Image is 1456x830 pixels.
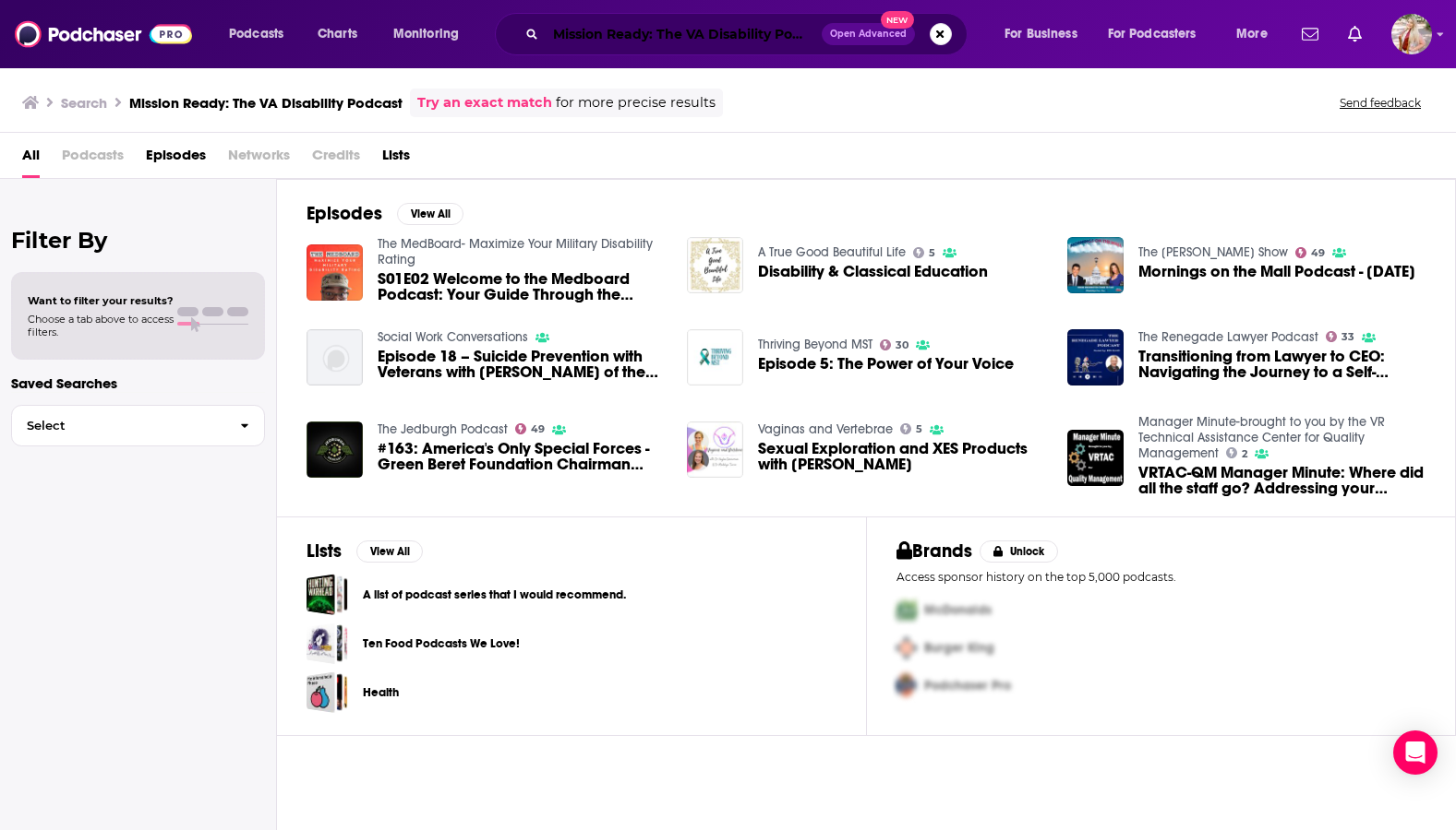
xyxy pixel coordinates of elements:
span: For Podcasters [1108,21,1197,47]
button: Select [11,405,265,446]
a: A list of podcast series that I would recommend. [307,574,348,615]
a: 49 [1295,247,1326,258]
img: Sexual Exploration and XES Products with Isabella [687,421,743,478]
a: Episode 18 – Suicide Prevention with Veterans with Rebecca Willis-Nichols of the Lexington KY VA [378,349,665,380]
button: open menu [1223,19,1291,49]
img: First Pro Logo [889,591,924,629]
span: McDonalds [924,602,992,618]
h2: Lists [307,539,342,563]
span: #163: America's Only Special Forces - Green Beret Foundation Chairman [PERSON_NAME] & Board Membe... [378,441,665,472]
a: Lists [382,140,410,178]
button: View All [397,203,463,225]
span: 49 [531,425,545,433]
a: Episode 18 – Suicide Prevention with Veterans with Rebecca Willis-Nichols of the Lexington KY VA [307,329,363,385]
a: S01E02 Welcome to the Medboard Podcast: Your Guide Through the Military Disability Process [378,271,665,302]
span: For Business [1005,21,1077,47]
span: 33 [1342,333,1354,341]
a: Transitioning from Lawyer to CEO: Navigating the Journey to a Self-Running Law Firm [1138,349,1426,380]
span: Credits [312,140,360,178]
button: View All [356,540,423,563]
a: 30 [880,339,909,350]
span: 5 [929,249,935,257]
a: Try an exact match [417,92,552,113]
a: Health [363,682,399,703]
a: The Renegade Lawyer Podcast [1138,329,1318,345]
button: open menu [216,19,307,49]
span: Open Advanced [830,30,907,39]
img: Mornings on the Mall Podcast - 2020-8-28 [1067,237,1124,293]
a: 33 [1326,331,1355,342]
h2: Filter By [11,227,265,254]
span: 30 [896,341,908,350]
span: Podcasts [62,140,124,178]
a: A True Good Beautiful Life [758,244,906,260]
span: Mornings on the Mall Podcast - [DATE] [1138,264,1415,279]
div: Open Intercom Messenger [1393,730,1438,775]
span: All [22,140,40,178]
span: Monitoring [393,21,459,47]
span: Disability & Classical Education [758,264,988,279]
span: Networks [228,140,290,178]
a: EpisodesView All [307,202,463,225]
a: The Jedburgh Podcast [378,421,508,437]
span: Burger King [924,640,994,656]
img: Second Pro Logo [889,629,924,667]
span: Health [307,671,348,713]
a: VRTAC-QM Manager Minute: Where did all the staff go? Addressing your Recruitment Woes- A Conversa... [1067,430,1124,486]
h2: Episodes [307,202,382,225]
a: Ten Food Podcasts We Love! [307,622,348,664]
a: Ten Food Podcasts We Love! [363,634,520,654]
a: Episodes [146,140,206,178]
span: for more precise results [556,92,716,113]
a: Show notifications dropdown [1341,18,1369,50]
a: 5 [900,423,923,434]
button: open menu [380,19,483,49]
img: Podchaser - Follow, Share and Rate Podcasts [15,17,192,52]
img: Third Pro Logo [889,667,924,705]
span: Select [12,420,225,432]
span: Episode 18 – Suicide Prevention with Veterans with [PERSON_NAME] of the Lexington KY VA [378,349,665,380]
a: VRTAC-QM Manager Minute: Where did all the staff go? Addressing your Recruitment Woes- A Conversa... [1138,465,1426,496]
div: Search podcasts, credits, & more... [512,13,985,55]
img: Transitioning from Lawyer to CEO: Navigating the Journey to a Self-Running Law Firm [1067,329,1124,385]
p: Access sponsor history on the top 5,000 podcasts. [896,570,1426,584]
span: 2 [1242,450,1247,458]
img: Episode 5: The Power of Your Voice [687,329,743,385]
a: Manager Minute-brought to you by the VR Technical Assistance Center for Quality Management [1138,414,1385,461]
a: #163: America's Only Special Forces - Green Beret Foundation Chairman Ken Tovo & Board Member Chr... [378,441,665,472]
a: Vaginas and Vertebrae [758,421,893,437]
a: Thriving Beyond MST [758,337,872,352]
span: Choose a tab above to access filters. [28,313,174,338]
a: The Vince Coglianese Show [1138,244,1288,260]
span: Charts [318,21,357,47]
a: 5 [913,247,936,258]
a: 2 [1226,447,1248,458]
a: Disability & Classical Education [687,237,743,293]
span: 49 [1311,249,1325,257]
a: Sexual Exploration and XES Products with Isabella [758,441,1045,472]
img: #163: America's Only Special Forces - Green Beret Foundation Chairman Ken Tovo & Board Member Chr... [307,421,363,478]
button: Show profile menu [1391,14,1432,54]
span: Logged in as kmccue [1391,14,1432,54]
h3: Mission Ready: The VA Disability Podcast [129,94,403,112]
a: Episode 5: The Power of Your Voice [758,356,1014,372]
span: Podchaser Pro [924,678,1011,694]
span: New [881,11,914,29]
a: A list of podcast series that I would recommend. [363,585,626,605]
span: Want to filter your results? [28,294,174,307]
img: S01E02 Welcome to the Medboard Podcast: Your Guide Through the Military Disability Process [307,244,363,301]
h2: Brands [896,539,973,563]
a: 49 [515,423,546,434]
